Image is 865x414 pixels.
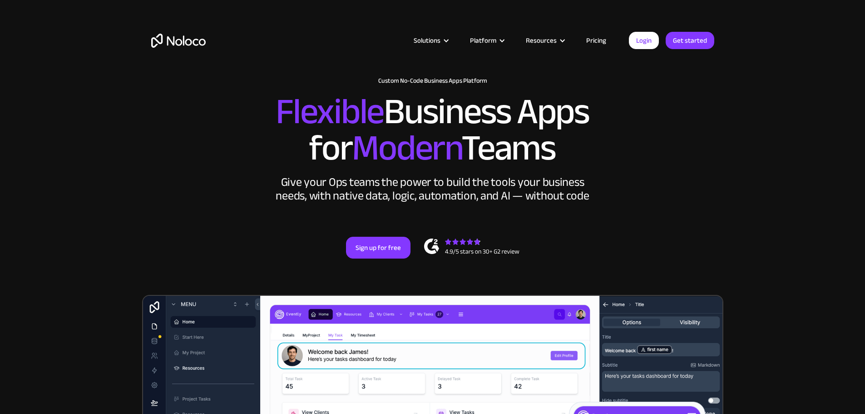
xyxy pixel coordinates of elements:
[526,35,557,46] div: Resources
[274,175,592,203] div: Give your Ops teams the power to build the tools your business needs, with native data, logic, au...
[514,35,575,46] div: Resources
[151,34,206,48] a: home
[629,32,659,49] a: Login
[575,35,618,46] a: Pricing
[666,32,714,49] a: Get started
[414,35,440,46] div: Solutions
[276,78,384,145] span: Flexible
[470,35,496,46] div: Platform
[346,237,410,259] a: Sign up for free
[402,35,459,46] div: Solutions
[151,94,714,166] h2: Business Apps for Teams
[459,35,514,46] div: Platform
[352,114,461,182] span: Modern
